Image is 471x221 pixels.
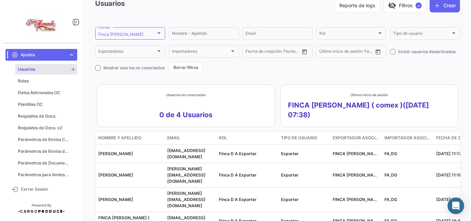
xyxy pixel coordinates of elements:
[219,135,227,141] span: Rol
[393,32,451,37] span: Tipo de usuario
[98,32,143,37] mat-select-trigger: Finca [PERSON_NAME]
[167,191,206,208] span: franco@fincadonarmando.com
[15,170,77,180] a: Parámetros para limites sensores
[15,64,77,74] a: Usuarios
[299,47,310,57] button: Open calendar
[281,135,317,141] span: Tipo de usuario
[333,172,379,178] p: FINCA [PERSON_NAME]
[348,50,373,55] input: Fecha Hasta
[448,198,464,214] div: Abrir Intercom Messenger
[18,78,29,84] span: Roles
[15,158,77,168] a: Parámetros de Documentos
[103,65,164,71] span: Mostrar solo los no conectados
[219,172,257,178] span: Finca D A Exporter
[18,125,62,131] span: Requisitos de Docs. v2
[98,172,133,178] span: [PERSON_NAME]
[167,166,206,184] span: alejandro+fda@cargoproduce.com
[98,151,133,156] span: [PERSON_NAME]
[384,151,431,157] p: FA,DG
[18,66,35,72] span: Usuarios
[15,99,77,110] a: Plantillas OC
[436,151,461,156] span: [DATE] 11:17
[15,123,77,133] a: Requisitos de Docs. v2
[18,172,70,178] span: Parámetros para limites sensores
[98,135,141,141] span: Nombre y Apellido
[24,8,59,43] img: ae0524ed-3193-4fad-8319-24b1030f5300.jpeg
[436,172,462,178] span: [DATE] 11:16
[415,2,422,9] span: ✓
[21,52,66,58] span: Ajustes
[18,148,70,154] span: Parámetros de Envíos de Cargas Terrestres
[18,137,70,143] span: Parámetros de Envíos Cargas Marítimas
[382,132,433,144] datatable-header-cell: Importador asociado
[15,111,77,121] a: Requisitos de Docs.
[219,151,257,156] span: Finca D A Exporter
[15,76,77,86] a: Roles
[164,132,216,144] datatable-header-cell: Email
[319,32,377,37] span: Rol
[281,172,299,178] span: Exporter
[436,197,463,202] span: [DATE] 13:37
[333,135,379,141] span: Exportador asociado
[281,151,299,156] span: Exporter
[319,50,343,55] input: Fecha Desde
[21,186,74,192] span: Cerrar Sesión
[216,132,278,144] datatable-header-cell: Rol
[333,197,379,203] p: FINCA [PERSON_NAME]
[167,135,180,141] span: Email
[96,132,164,144] datatable-header-cell: Nombre y Apellido
[278,132,330,144] datatable-header-cell: Tipo de usuario
[281,197,299,202] span: Exporter
[15,146,77,157] a: Parámetros de Envíos de Cargas Terrestres
[388,1,396,10] span: visibility_off
[219,197,257,202] span: Finca D A Exporter
[172,50,230,55] span: Importadores
[245,50,269,55] input: Fecha Desde
[18,113,56,119] span: Requisitos de Docs.
[15,134,77,145] a: Parámetros de Envíos Cargas Marítimas
[18,160,70,166] span: Parámetros de Documentos
[384,197,431,203] p: FA,DG
[18,101,43,108] span: Plantillas OC
[167,148,206,159] span: andri+fda@cargoproduce.com
[15,88,77,98] a: Datos Adicionales OC
[373,47,383,57] button: Open calendar
[18,90,60,96] span: Datos Adicionales OC
[330,132,382,144] datatable-header-cell: Exportador asociado
[398,49,455,55] span: Incluir usuarios desactivados
[274,50,299,55] input: Fecha Hasta
[98,197,133,202] span: [PERSON_NAME]
[384,135,431,141] span: Importador asociado
[169,62,203,73] button: Borrar filtros
[384,172,431,178] p: FA,DG
[98,50,156,55] span: Exportadores
[68,52,74,58] span: expand_more
[333,151,379,157] p: FINCA [PERSON_NAME]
